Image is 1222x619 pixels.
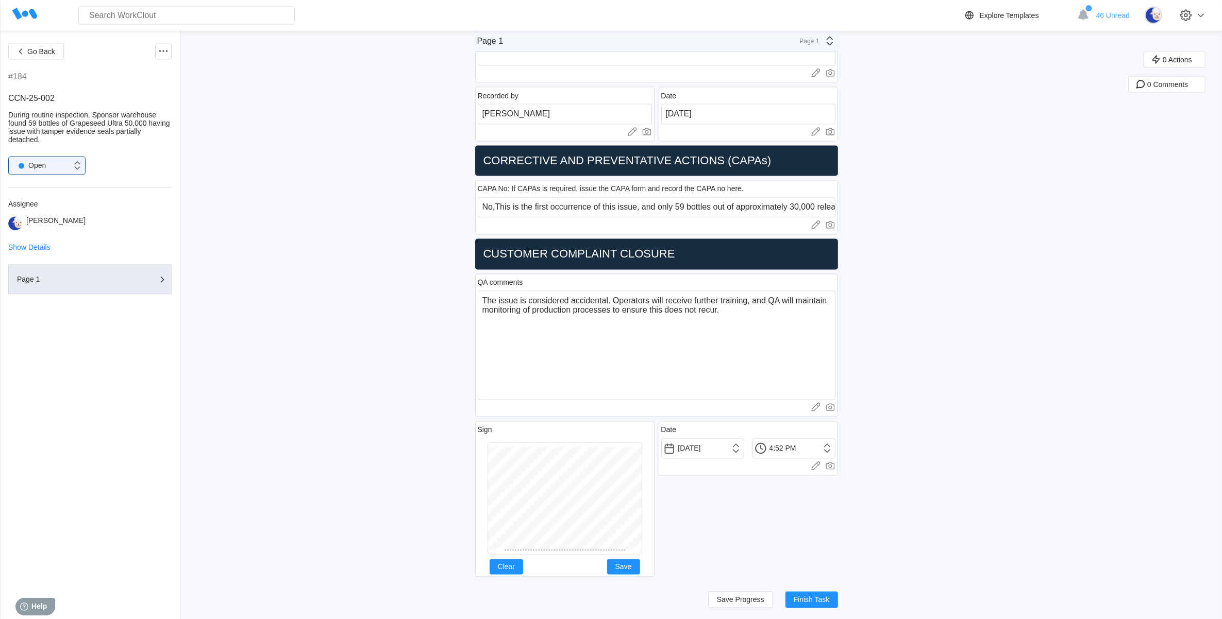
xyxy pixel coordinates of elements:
div: Date [661,426,677,434]
button: Show Details [8,244,51,251]
span: 0 Actions [1163,56,1192,63]
span: 46 Unread [1096,11,1130,20]
div: Open [14,159,46,173]
div: During routine inspection, Sponsor warehouse found 59 bottles of Grapeseed Ultra 50,000 having is... [8,111,172,144]
h2: CUSTOMER COMPLAINT CLOSURE [479,247,834,262]
img: sheep.png [1145,7,1162,24]
div: Sign [478,426,492,434]
button: Finish Task [785,592,838,608]
div: Page 1 [17,276,120,283]
span: CCN-25-002 [8,94,55,102]
span: Clear [498,563,515,571]
div: Page 1 [477,37,504,46]
input: Select a time [752,438,835,459]
input: Type here... [478,197,835,218]
span: 0 Comments [1147,81,1188,88]
button: 0 Comments [1128,76,1206,93]
button: Go Back [8,43,64,60]
button: Page 1 [8,265,172,295]
div: Assignee [8,200,172,209]
div: QA comments [478,279,523,287]
button: Clear [490,559,523,575]
img: sheep.png [8,217,22,231]
button: Save [607,559,640,575]
div: Explore Templates [980,11,1039,20]
div: Recorded by [478,92,518,100]
h2: CORRECTIVE AND PREVENTATIVE ACTIONS (CAPAs) [479,154,834,168]
div: Date [661,92,677,100]
input: Select a date [661,438,744,459]
span: Go Back [27,48,55,55]
div: [PERSON_NAME] [26,217,86,231]
input: Type here... [478,104,652,125]
div: #184 [8,72,27,81]
textarea: The issue is considered accidental. Operators will receive further training, and QA will maintain... [478,291,835,400]
input: Type here... [661,104,835,125]
div: CAPA No: If CAPAs is required, issue the CAPA form and record the CAPA no here. [478,185,744,193]
span: Finish Task [794,596,830,604]
span: Save [615,563,632,571]
span: Save Progress [717,596,764,604]
button: Save Progress [708,592,773,608]
div: Page 1 [794,38,819,45]
button: 0 Actions [1144,51,1206,68]
input: Search WorkClout [78,6,295,25]
a: Explore Templates [963,9,1072,22]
